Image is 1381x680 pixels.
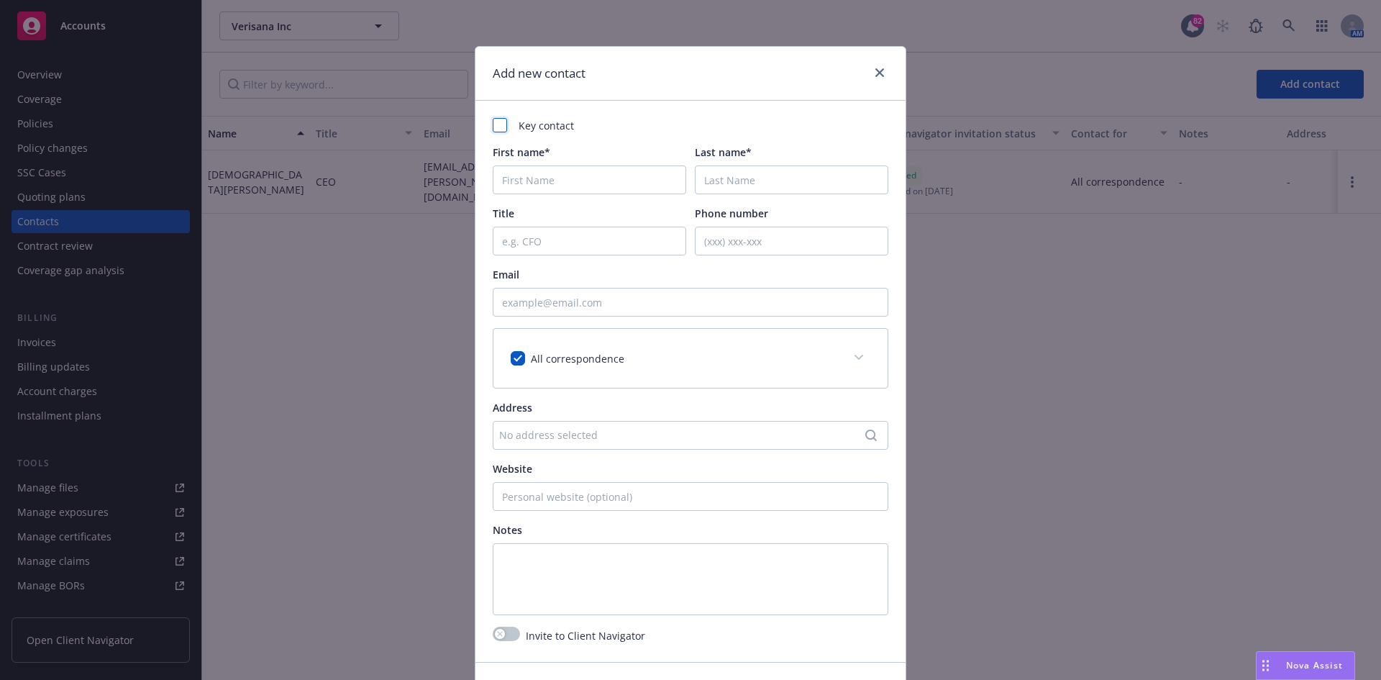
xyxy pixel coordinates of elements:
input: Personal website (optional) [493,482,888,511]
span: Website [493,462,532,476]
input: example@email.com [493,288,888,317]
h1: Add new contact [493,64,585,83]
div: Key contact [493,118,888,133]
span: Email [493,268,519,281]
span: Last name* [695,145,752,159]
input: e.g. CFO [493,227,686,255]
span: Phone number [695,207,768,220]
span: Title [493,207,514,220]
input: (xxx) xxx-xxx [695,227,888,255]
span: Invite to Client Navigator [526,628,645,643]
span: Nova Assist [1286,659,1343,671]
div: All correspondence [493,329,888,388]
div: No address selected [499,427,867,443]
span: Address [493,401,532,414]
button: Nova Assist [1256,651,1355,680]
input: Last Name [695,166,888,194]
button: No address selected [493,421,888,450]
span: Notes [493,523,522,537]
span: All correspondence [531,352,624,366]
span: First name* [493,145,550,159]
svg: Search [865,430,877,441]
input: First Name [493,166,686,194]
div: Drag to move [1257,652,1275,679]
a: close [871,64,888,81]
